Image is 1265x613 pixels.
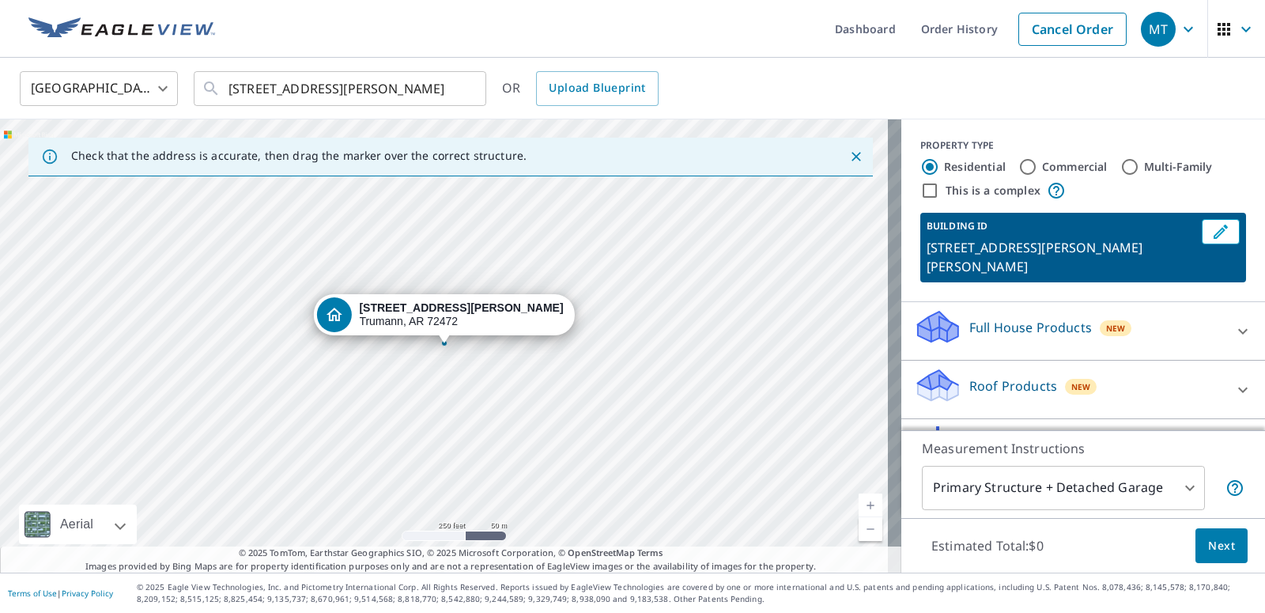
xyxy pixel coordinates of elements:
[914,426,1252,471] div: Solar ProductsNew
[359,301,563,314] strong: [STREET_ADDRESS][PERSON_NAME]
[914,308,1252,354] div: Full House ProductsNew
[920,138,1246,153] div: PROPERTY TYPE
[359,301,563,328] div: Trumann, AR 72472
[1141,12,1176,47] div: MT
[1071,380,1091,393] span: New
[927,238,1195,276] p: [STREET_ADDRESS][PERSON_NAME][PERSON_NAME]
[502,71,659,106] div: OR
[549,78,645,98] span: Upload Blueprint
[239,547,663,560] span: © 2025 TomTom, Earthstar Geographics SIO, © 2025 Microsoft Corporation, ©
[944,159,1006,175] label: Residential
[927,219,987,233] p: BUILDING ID
[846,146,867,167] button: Close
[1195,528,1248,564] button: Next
[914,367,1252,412] div: Roof ProductsNew
[228,66,454,111] input: Search by address or latitude-longitude
[919,528,1056,563] p: Estimated Total: $0
[859,517,882,541] a: Current Level 17, Zoom Out
[20,66,178,111] div: [GEOGRAPHIC_DATA]
[969,318,1092,337] p: Full House Products
[71,149,527,163] p: Check that the address is accurate, then drag the marker over the correct structure.
[922,466,1205,510] div: Primary Structure + Detached Garage
[969,377,1057,395] p: Roof Products
[8,588,113,598] p: |
[137,581,1257,605] p: © 2025 Eagle View Technologies, Inc. and Pictometry International Corp. All Rights Reserved. Repo...
[1225,479,1244,498] span: Your report will include the primary structure and a detached garage if one exists.
[922,439,1244,458] p: Measurement Instructions
[28,17,215,41] img: EV Logo
[1106,322,1126,335] span: New
[55,505,98,544] div: Aerial
[637,547,663,558] a: Terms
[19,505,137,544] div: Aerial
[313,294,574,343] div: Dropped pin, building 1, Residential property, 23608 Hatchie Coon Rd Trumann, AR 72472
[536,71,658,106] a: Upload Blueprint
[1018,13,1127,46] a: Cancel Order
[1208,536,1235,556] span: Next
[8,588,57,599] a: Terms of Use
[1202,219,1240,244] button: Edit building 1
[568,547,634,558] a: OpenStreetMap
[946,183,1040,199] label: This is a complex
[62,588,113,599] a: Privacy Policy
[859,494,882,517] a: Current Level 17, Zoom In
[1042,159,1108,175] label: Commercial
[1144,159,1213,175] label: Multi-Family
